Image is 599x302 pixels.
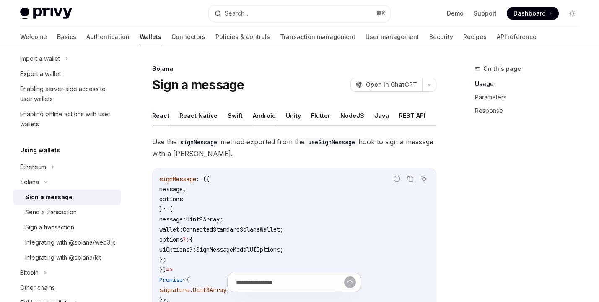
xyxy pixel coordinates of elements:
button: Toggle dark mode [565,7,579,20]
a: Connectors [171,27,205,47]
button: Open in ChatGPT [350,78,422,92]
button: Copy the contents from the code block [405,173,416,184]
button: REST API [399,106,425,125]
img: light logo [20,8,72,19]
span: : ({ [196,175,210,183]
span: }; [159,256,166,263]
a: Dashboard [507,7,559,20]
a: Usage [475,77,586,91]
div: Solana [20,177,39,187]
div: Send a transaction [25,207,77,217]
code: useSignMessage [305,138,358,147]
span: : [179,226,183,233]
a: API reference [497,27,537,47]
span: ?: [183,236,189,243]
a: User management [366,27,419,47]
span: ConnectedStandardSolanaWallet [183,226,280,233]
a: Other chains [13,280,121,295]
a: Integrating with @solana/kit [13,250,121,265]
a: Enabling offline actions with user wallets [13,107,121,132]
div: Other chains [20,283,55,293]
button: React Native [179,106,218,125]
div: Solana [152,65,436,73]
button: NodeJS [340,106,364,125]
span: SignMessageModalUIOptions [196,246,280,253]
span: uiOptions? [159,246,193,253]
button: Swift [228,106,243,125]
div: Sign a message [25,192,73,202]
button: Ask AI [418,173,429,184]
a: Recipes [463,27,487,47]
a: Sign a transaction [13,220,121,235]
div: Bitcoin [20,268,39,278]
span: => [166,266,173,273]
div: Ethereum [20,162,46,172]
span: Dashboard [513,9,546,18]
span: Open in ChatGPT [366,81,417,89]
div: Integrating with @solana/kit [25,253,101,263]
div: Export a wallet [20,69,61,79]
div: Enabling offline actions with user wallets [20,109,116,129]
span: ; [280,246,283,253]
a: Sign a message [13,190,121,205]
div: Search... [225,8,248,18]
a: Transaction management [280,27,355,47]
a: Authentication [86,27,130,47]
button: Unity [286,106,301,125]
h1: Sign a message [152,77,244,92]
span: message: [159,216,186,223]
a: Send a transaction [13,205,121,220]
span: wallet [159,226,179,233]
a: Policies & controls [215,27,270,47]
span: Use the method exported from the hook to sign a message with a [PERSON_NAME]. [152,136,436,159]
button: React [152,106,169,125]
div: Sign a transaction [25,222,74,232]
span: On this page [483,64,521,74]
a: Integrating with @solana/web3.js [13,235,121,250]
a: Demo [447,9,464,18]
a: Basics [57,27,76,47]
button: Android [253,106,276,125]
code: signMessage [177,138,220,147]
a: Welcome [20,27,47,47]
span: ; [220,216,223,223]
a: Wallets [140,27,161,47]
a: Parameters [475,91,586,104]
h5: Using wallets [20,145,60,155]
span: }) [159,266,166,273]
span: : [193,246,196,253]
span: message [159,185,183,193]
span: Uint8Array [186,216,220,223]
a: Response [475,104,586,117]
a: Enabling server-side access to user wallets [13,81,121,107]
span: options [159,236,183,243]
a: Support [474,9,497,18]
div: Enabling server-side access to user wallets [20,84,116,104]
span: , [183,185,186,193]
a: Security [429,27,453,47]
span: ; [280,226,283,233]
button: Flutter [311,106,330,125]
button: Report incorrect code [392,173,402,184]
div: Integrating with @solana/web3.js [25,237,116,247]
button: Search...⌘K [209,6,391,21]
span: signMessage [159,175,196,183]
span: ⌘ K [376,10,385,17]
span: { [189,236,193,243]
span: options [159,195,183,203]
button: Send message [344,276,356,288]
a: Export a wallet [13,66,121,81]
button: Java [374,106,389,125]
span: }: { [159,206,173,213]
